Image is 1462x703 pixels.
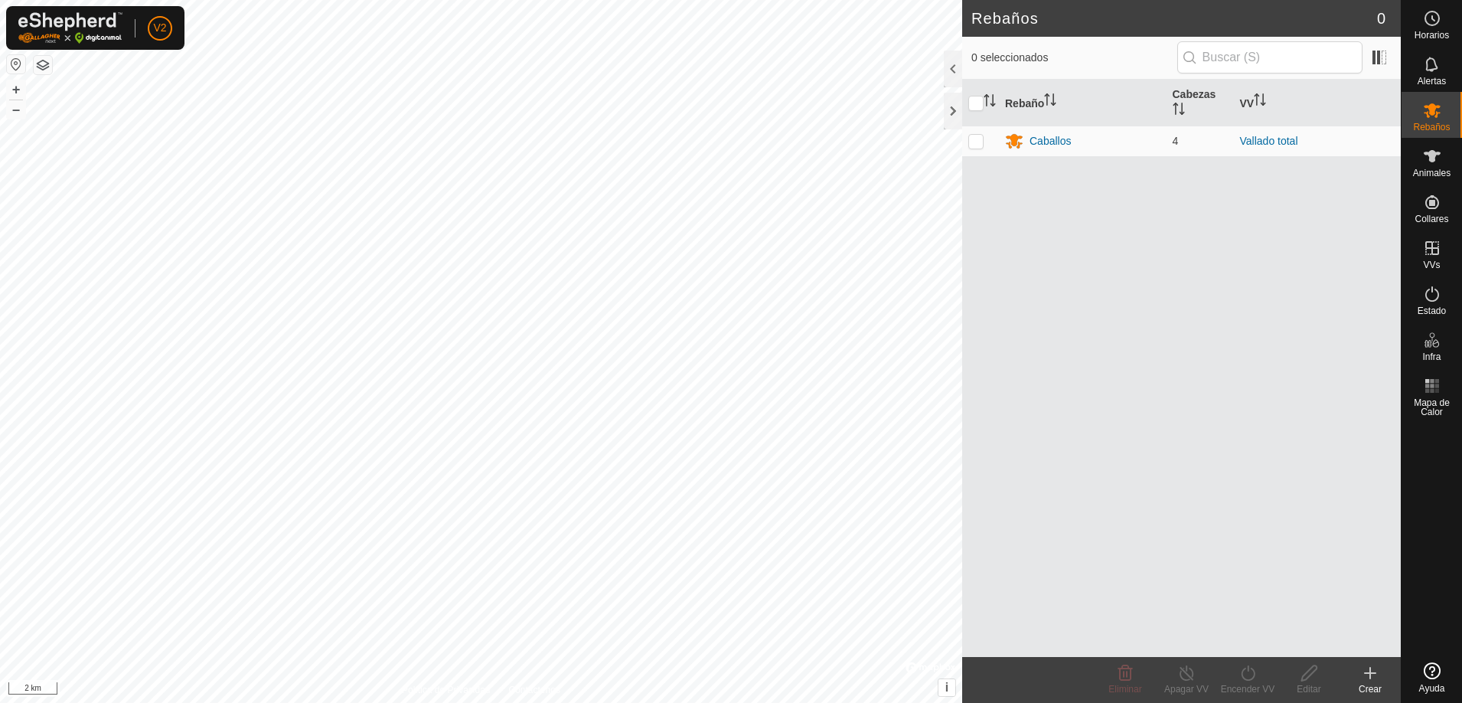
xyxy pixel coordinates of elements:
[7,55,25,74] button: Restablecer Mapa
[984,96,996,109] p-sorticon: Activar para ordenar
[1005,96,1044,109] font: Rebaño
[7,100,25,119] button: –
[1177,41,1362,74] input: Buscar (S)
[1297,684,1320,695] font: Editar
[7,80,25,99] button: +
[1173,135,1179,147] font: 4
[938,679,955,696] button: i
[1164,684,1209,695] font: Apagar VV
[1044,96,1056,108] p-sorticon: Activar para ordenar
[1415,30,1449,41] font: Horarios
[1423,260,1440,270] font: VVs
[1173,105,1185,117] p-sorticon: Activar para ordenar
[18,12,122,44] img: Logotipo de Gallagher
[1413,168,1451,178] font: Animales
[1418,76,1446,87] font: Alertas
[1414,397,1450,417] font: Mapa de Calor
[1240,135,1298,147] a: Vallado total
[509,685,560,695] font: Contáctenos
[509,683,560,697] a: Contáctenos
[1240,96,1255,109] font: VV
[1402,656,1462,699] a: Ayuda
[1254,96,1266,108] p-sorticon: Activar para ordenar
[1108,684,1141,695] font: Eliminar
[1415,214,1448,224] font: Collares
[1359,684,1382,695] font: Crear
[1173,88,1216,100] font: Cabezas
[945,681,948,694] font: i
[12,101,20,117] font: –
[1030,135,1071,147] font: Caballos
[1422,351,1441,362] font: Infra
[153,21,166,34] font: V2
[12,81,21,97] font: +
[971,51,1048,64] font: 0 seleccionados
[402,685,490,695] font: Política de Privacidad
[1419,683,1445,694] font: Ayuda
[34,56,52,74] button: Capas del Mapa
[402,683,490,697] a: Política de Privacidad
[1221,684,1275,695] font: Encender VV
[1413,122,1450,132] font: Rebaños
[971,10,1039,27] font: Rebaños
[1418,306,1446,316] font: Estado
[1377,10,1385,27] font: 0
